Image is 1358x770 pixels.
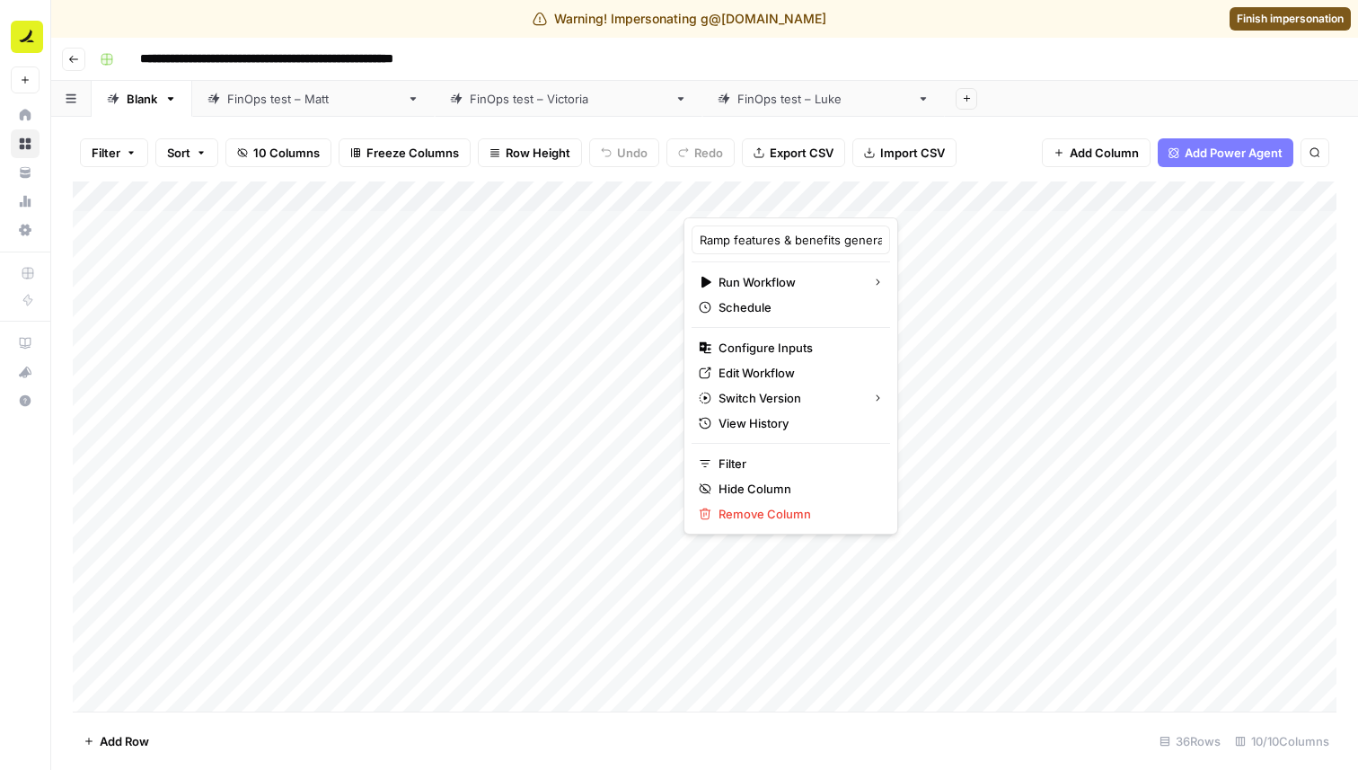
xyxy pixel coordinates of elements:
a: FinOps test – [PERSON_NAME] [192,81,435,117]
button: Help + Support [11,386,40,415]
span: Import CSV [880,144,945,162]
button: Export CSV [742,138,845,167]
button: Filter [80,138,148,167]
a: Usage [11,187,40,216]
button: Import CSV [852,138,957,167]
span: Undo [617,144,648,162]
button: What's new? [11,358,40,386]
div: Warning! Impersonating g@[DOMAIN_NAME] [533,10,826,28]
a: Your Data [11,158,40,187]
button: Undo [589,138,659,167]
div: 10/10 Columns [1228,727,1336,756]
img: Ramp Logo [11,21,43,53]
button: Add Row [73,727,160,756]
span: Hide Column [719,480,876,498]
span: Edit Workflow [719,364,876,382]
a: Browse [11,129,40,158]
span: 10 Columns [253,144,320,162]
span: Run Workflow [719,273,858,291]
a: FinOps test – [GEOGRAPHIC_DATA] [435,81,702,117]
span: Freeze Columns [366,144,459,162]
button: Workspace: Ramp [11,14,40,59]
button: Sort [155,138,218,167]
a: Finish impersonation [1230,7,1351,31]
span: Filter [92,144,120,162]
a: FinOps test – [PERSON_NAME] [702,81,945,117]
a: Home [11,101,40,129]
span: Row Height [506,144,570,162]
a: AirOps Academy [11,329,40,358]
button: Add Column [1042,138,1151,167]
span: Schedule [719,298,876,316]
span: Add Row [100,732,149,750]
span: Add Power Agent [1185,144,1283,162]
div: FinOps test – [GEOGRAPHIC_DATA] [470,90,667,108]
span: Sort [167,144,190,162]
div: Blank [127,90,157,108]
span: Configure Inputs [719,339,876,357]
button: Add Power Agent [1158,138,1293,167]
span: Redo [694,144,723,162]
div: 36 Rows [1152,727,1228,756]
span: Remove Column [719,505,876,523]
span: Finish impersonation [1237,11,1344,27]
div: FinOps test – [PERSON_NAME] [227,90,400,108]
button: Row Height [478,138,582,167]
button: Redo [666,138,735,167]
div: FinOps test – [PERSON_NAME] [737,90,910,108]
button: Freeze Columns [339,138,471,167]
a: Blank [92,81,192,117]
div: What's new? [12,358,39,385]
button: 10 Columns [225,138,331,167]
span: Switch Version [719,389,858,407]
span: Export CSV [770,144,833,162]
a: Settings [11,216,40,244]
span: Filter [719,455,876,473]
span: Add Column [1070,144,1139,162]
span: View History [719,414,876,432]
